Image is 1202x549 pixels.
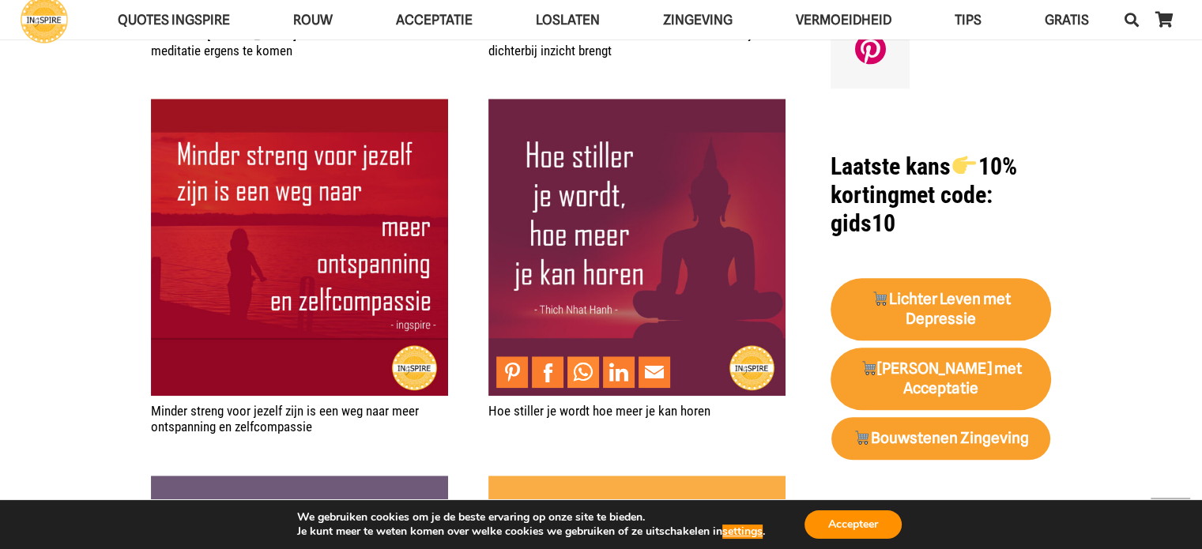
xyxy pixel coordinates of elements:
[1151,498,1190,537] a: Terug naar top
[804,510,902,539] button: Accepteer
[603,356,639,388] li: LinkedIn
[488,99,786,396] a: Hoe stiller je wordt hoe meer je kan horen
[496,356,532,388] li: Pinterest
[488,26,758,58] a: Mindful: Het mooie van afstand nemen is dat het je dichterbij inzicht brengt
[831,152,1051,238] h1: met code: gids10
[293,12,333,28] span: ROUW
[639,356,670,388] a: Mail to Email This
[532,356,563,388] a: Share to Facebook
[151,99,448,396] a: Minder streng voor jezelf zijn is een weg naar meer ontspanning en zelfcompassie
[831,417,1050,461] a: 🛒Bouwstenen Zingeving
[567,356,599,388] a: Share to WhatsApp
[297,510,765,525] p: We gebruiken cookies om je de beste ervaring op onze site te bieden.
[603,356,635,388] a: Share to LinkedIn
[151,99,448,396] img: Minder streng voor jezelf zijn is een weg naar meer ontspanning en zelfcompassie - citaat ingspir...
[488,403,710,419] a: Hoe stiller je wordt hoe meer je kan horen
[532,356,567,388] li: Facebook
[1045,12,1089,28] span: GRATIS
[496,356,528,388] a: Pin to Pinterest
[854,430,869,445] img: 🛒
[872,290,1011,328] strong: Lichter Leven met Depressie
[796,12,891,28] span: VERMOEIDHEID
[831,348,1051,411] a: 🛒[PERSON_NAME] met Acceptatie
[118,12,230,28] span: QUOTES INGSPIRE
[861,360,876,375] img: 🛒
[860,359,1022,397] strong: [PERSON_NAME] met Acceptatie
[952,153,976,177] img: 👉
[151,403,419,434] a: Minder streng voor jezelf zijn is een weg naar meer ontspanning en zelfcompassie
[536,12,600,28] span: Loslaten
[955,12,982,28] span: TIPS
[639,356,674,388] li: Email This
[396,12,473,28] span: Acceptatie
[151,26,433,58] a: Citaat van [PERSON_NAME]: De beste manier om met meditatie ergens te komen
[831,278,1051,341] a: 🛒Lichter Leven met Depressie
[722,525,763,539] button: settings
[663,12,733,28] span: Zingeving
[297,525,765,539] p: Je kunt meer te weten komen over welke cookies we gebruiken of ze uitschakelen in .
[567,356,603,388] li: WhatsApp
[872,291,887,306] img: 🛒
[831,152,1016,209] strong: Laatste kans 10% korting
[831,9,910,88] a: Pinterest
[853,429,1029,447] strong: Bouwstenen Zingeving
[488,99,786,396] img: Thich Nhat Hanh citaat - Hoe stiller je wordt, hoe meer je kan horen | meditatie quote ingspire.n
